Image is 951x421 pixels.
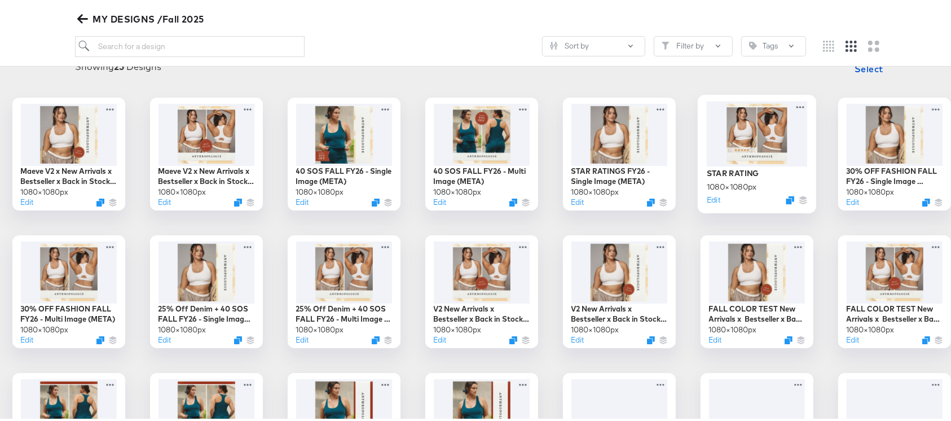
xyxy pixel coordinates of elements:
[296,332,309,343] button: Edit
[838,233,951,345] div: FALL COLOR TEST New Arrivals x Bestseller x Back in Stock FALL FY26 - Multi Image (META)1080×1080...
[425,95,538,208] div: 40 SOS FALL FY26 - Multi Image (META)1080×1080pxEditDuplicate
[96,334,104,341] svg: Duplicate
[158,194,171,205] button: Edit
[509,196,517,204] svg: Duplicate
[847,184,895,195] div: 1080 × 1080 px
[114,58,124,69] strong: 25
[706,178,756,189] div: 1080 × 1080 px
[571,184,619,195] div: 1080 × 1080 px
[709,332,722,343] button: Edit
[850,55,888,77] button: Select
[571,194,584,205] button: Edit
[785,334,792,341] svg: Duplicate
[288,233,400,345] div: 25% Off Denim + 40 SOS FALL FY26 - Multi Image (META)1080×1080pxEditDuplicate
[21,163,117,184] div: Maeve V2 x New Arrivals x Bestseller x Back in Stock FALL FY26 - Single Image (META)
[571,332,584,343] button: Edit
[296,194,309,205] button: Edit
[847,163,943,184] div: 30% OFF FASHION FALL FY26 - Single Image (META)
[158,301,254,322] div: 25% Off Denim + 40 SOS FALL FY26 - Single Image (META)
[846,38,857,49] svg: Medium grid
[12,233,125,345] div: 30% OFF FASHION FALL FY26 - Multi Image (META)1080×1080pxEditDuplicate
[234,196,242,204] svg: Duplicate
[372,334,380,341] svg: Duplicate
[571,301,667,322] div: V2 New Arrivals x Bestseller x Back in Stock FALL FY26 - Single Image (META)
[96,196,104,204] svg: Duplicate
[158,332,171,343] button: Edit
[847,322,895,332] div: 1080 × 1080 px
[434,194,447,205] button: Edit
[80,8,204,24] span: MY DESIGNS /Fall 2025
[647,196,655,204] svg: Duplicate
[701,233,813,345] div: FALL COLOR TEST New Arrivals x Bestseller x Back in Stock FALL FY26 - Single Image (META)1080×108...
[21,184,69,195] div: 1080 × 1080 px
[75,8,209,24] button: MY DESIGNS /Fall 2025
[296,322,344,332] div: 1080 × 1080 px
[706,165,758,176] div: STAR RATING
[158,184,206,195] div: 1080 × 1080 px
[296,184,344,195] div: 1080 × 1080 px
[542,33,645,54] button: SlidersSort by
[21,301,117,322] div: 30% OFF FASHION FALL FY26 - Multi Image (META)
[509,334,517,341] svg: Duplicate
[372,196,380,204] svg: Duplicate
[296,163,392,184] div: 40 SOS FALL FY26 - Single Image (META)
[571,322,619,332] div: 1080 × 1080 px
[434,332,447,343] button: Edit
[709,322,757,332] div: 1080 × 1080 px
[21,322,69,332] div: 1080 × 1080 px
[425,233,538,345] div: V2 New Arrivals x Bestseller x Back in Stock FALL FY26 - Multi Image (META)1080×1080pxEditDuplicate
[158,322,206,332] div: 1080 × 1080 px
[75,33,304,54] input: Search for a design
[563,95,676,208] div: STAR RATINGS FY26 - Single Image (META)1080×1080pxEditDuplicate
[571,163,667,184] div: STAR RATINGS FY26 - Single Image (META)
[847,332,860,343] button: Edit
[158,163,254,184] div: Maeve V2 x New Arrivals x Bestseller x Back in Stock FALL FY26 - Multi Image (META)
[550,39,558,47] svg: Sliders
[21,194,34,205] button: Edit
[847,301,943,322] div: FALL COLOR TEST New Arrivals x Bestseller x Back in Stock FALL FY26 - Multi Image (META)
[838,95,951,208] div: 30% OFF FASHION FALL FY26 - Single Image (META)1080×1080pxEditDuplicate
[706,191,720,202] button: Edit
[75,58,161,71] div: Showing Designs
[434,322,482,332] div: 1080 × 1080 px
[823,38,834,49] svg: Small grid
[234,334,242,341] svg: Duplicate
[288,95,400,208] div: 40 SOS FALL FY26 - Single Image (META)1080×1080pxEditDuplicate
[434,163,530,184] div: 40 SOS FALL FY26 - Multi Image (META)
[12,95,125,208] div: Maeve V2 x New Arrivals x Bestseller x Back in Stock FALL FY26 - Single Image (META)1080×1080pxEd...
[922,334,930,341] svg: Duplicate
[150,95,263,208] div: Maeve V2 x New Arrivals x Bestseller x Back in Stock FALL FY26 - Multi Image (META)1080×1080pxEdi...
[434,184,482,195] div: 1080 × 1080 px
[709,301,805,322] div: FALL COLOR TEST New Arrivals x Bestseller x Back in Stock FALL FY26 - Single Image (META)
[21,332,34,343] button: Edit
[847,194,860,205] button: Edit
[647,334,655,341] svg: Duplicate
[434,301,530,322] div: V2 New Arrivals x Bestseller x Back in Stock FALL FY26 - Multi Image (META)
[741,33,806,54] button: TagTags
[922,196,930,204] svg: Duplicate
[698,92,816,211] div: STAR RATING1080×1080pxEditDuplicate
[868,38,879,49] svg: Large grid
[749,39,757,47] svg: Tag
[296,301,392,322] div: 25% Off Denim + 40 SOS FALL FY26 - Multi Image (META)
[654,33,733,54] button: FilterFilter by
[662,39,670,47] svg: Filter
[855,58,883,74] span: Select
[786,193,794,201] svg: Duplicate
[563,233,676,345] div: V2 New Arrivals x Bestseller x Back in Stock FALL FY26 - Single Image (META)1080×1080pxEditDuplicate
[150,233,263,345] div: 25% Off Denim + 40 SOS FALL FY26 - Single Image (META)1080×1080pxEditDuplicate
